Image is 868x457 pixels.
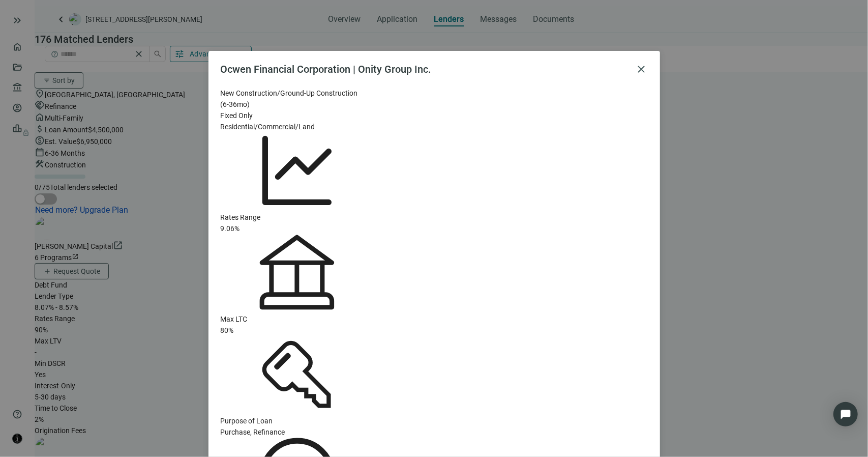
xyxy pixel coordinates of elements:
[221,111,253,120] span: Fixed Only
[221,99,648,110] div: (6-36mo)
[221,63,632,75] h2: Ocwen Financial Corporation | Onity Group Inc.
[221,315,248,323] span: Max LTC
[221,213,261,221] span: Rates Range
[221,325,648,336] article: 80%
[221,417,273,425] span: Purpose of Loan
[221,88,648,99] div: New Construction/Ground-Up Construction
[221,426,648,438] article: Purchase, Refinance
[221,121,648,132] div: Residential/Commercial/Land
[636,63,648,75] button: close
[833,402,858,426] div: Open Intercom Messenger
[221,223,648,234] article: 9.06%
